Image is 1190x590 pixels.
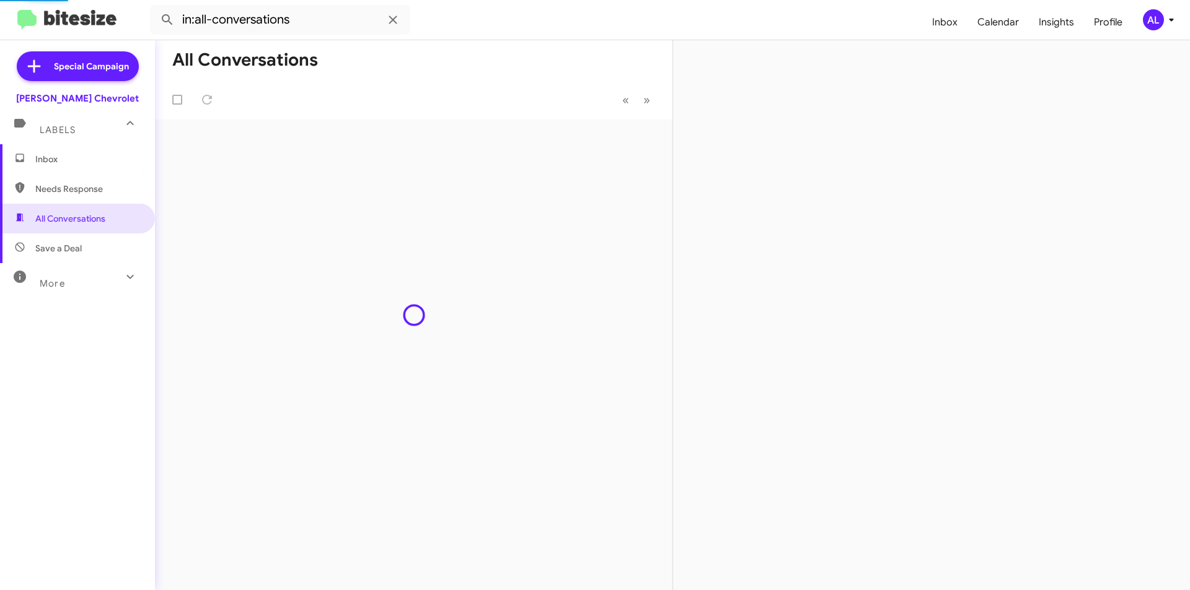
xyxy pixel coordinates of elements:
[1084,4,1132,40] a: Profile
[150,5,410,35] input: Search
[35,153,141,165] span: Inbox
[643,92,650,108] span: »
[172,50,318,70] h1: All Conversations
[40,278,65,289] span: More
[35,242,82,254] span: Save a Deal
[622,92,629,108] span: «
[40,124,76,136] span: Labels
[35,212,105,225] span: All Conversations
[54,60,129,72] span: Special Campaign
[1143,9,1164,30] div: AL
[35,183,141,195] span: Needs Response
[615,87,637,113] button: Previous
[1132,9,1176,30] button: AL
[17,51,139,81] a: Special Campaign
[1029,4,1084,40] a: Insights
[922,4,967,40] a: Inbox
[636,87,658,113] button: Next
[967,4,1029,40] a: Calendar
[16,92,139,105] div: [PERSON_NAME] Chevrolet
[615,87,658,113] nav: Page navigation example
